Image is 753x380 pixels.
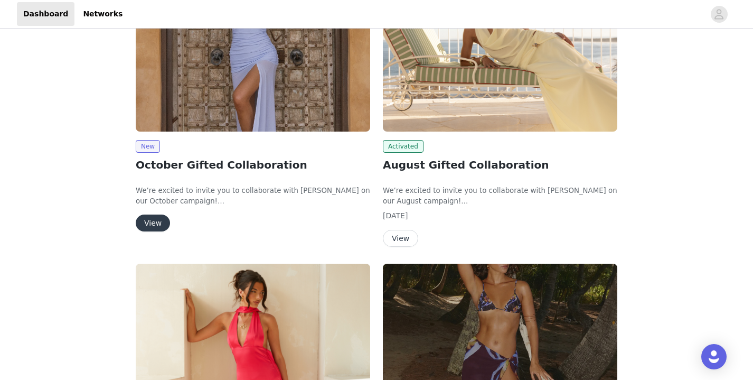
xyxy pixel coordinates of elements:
button: View [136,215,170,231]
button: View [383,230,418,247]
span: We’re excited to invite you to collaborate with [PERSON_NAME] on our August campaign! [383,187,617,205]
a: View [136,219,170,227]
a: Networks [77,2,129,26]
span: We’re excited to invite you to collaborate with [PERSON_NAME] on our October campaign! [136,187,370,205]
span: New [136,140,160,153]
span: [DATE] [383,211,408,220]
div: Open Intercom Messenger [701,344,727,369]
span: Activated [383,140,423,153]
h2: August Gifted Collaboration [383,157,617,173]
a: View [383,235,418,243]
h2: October Gifted Collaboration [136,157,370,173]
div: avatar [714,6,724,23]
a: Dashboard [17,2,74,26]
